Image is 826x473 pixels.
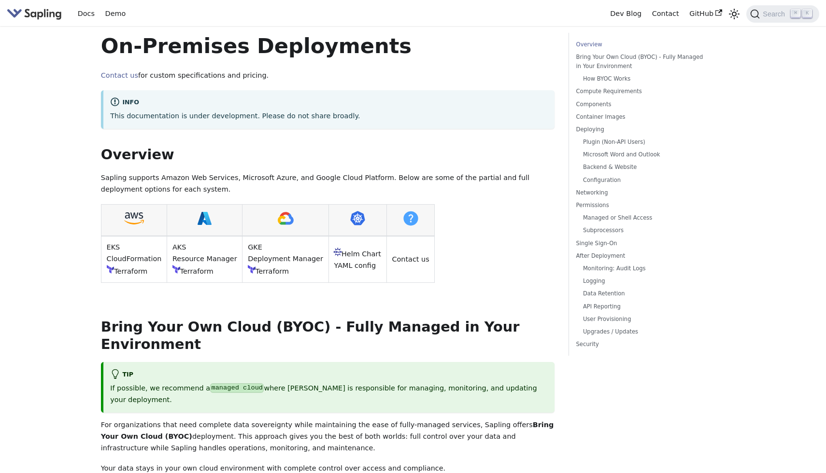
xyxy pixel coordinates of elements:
[101,172,555,195] p: Sapling supports Amazon Web Services, Microsoft Azure, and Google Cloud Platform. Below are some ...
[210,383,264,393] code: managed cloud
[583,138,704,147] a: Plugin (Non-API Users)
[746,5,819,23] button: Search (Command+K)
[334,248,342,256] img: Helm
[350,211,365,225] img: Kubernetes
[576,40,707,49] a: Overview
[242,236,328,282] td: GKE Deployment Manager Terraform
[583,327,704,336] a: Upgrades / Updates
[101,71,138,79] a: Contact us
[576,100,707,109] a: Components
[101,319,555,353] h2: Bring Your Own Cloud (BYOC) - Fully Managed in Your Environment
[101,33,555,59] h1: On-Premises Deployments
[583,163,704,172] a: Backend & Website
[110,383,548,406] p: If possible, we recommend a where [PERSON_NAME] is responsible for managing, monitoring, and upda...
[101,70,555,82] p: for custom specifications and pricing.
[576,112,707,122] a: Container Images
[107,265,114,274] img: Terraform
[760,10,791,18] span: Search
[278,212,294,225] img: GCP
[576,87,707,96] a: Compute Requirements
[583,315,704,324] a: User Provisioning
[791,9,800,18] kbd: ⌘
[386,236,435,282] td: Contact us
[110,97,548,109] div: info
[124,212,144,224] img: AWS
[110,369,548,381] div: tip
[583,176,704,185] a: Configuration
[583,302,704,311] a: API Reporting
[583,74,704,83] a: How BYOC Works
[576,201,707,210] a: Permissions
[7,7,65,21] a: Sapling.ai
[198,212,212,225] img: Azure
[583,277,704,286] a: Logging
[576,125,707,134] a: Deploying
[110,111,548,122] p: This documentation is under development. Please do not share broadly.
[576,188,707,197] a: Networking
[248,265,256,274] img: Terraform
[576,251,707,261] a: After Deployment
[328,236,386,282] td: Helm Chart YAML config
[172,265,180,274] img: Terraform
[583,226,704,235] a: Subprocessors
[583,213,704,223] a: Managed or Shell Access
[583,289,704,298] a: Data Retention
[72,6,100,21] a: Docs
[605,6,646,21] a: Dev Blog
[684,6,727,21] a: GitHub
[100,6,131,21] a: Demo
[7,7,62,21] img: Sapling.ai
[167,236,242,282] td: AKS Resource Manager Terraform
[101,146,555,164] h2: Overview
[101,419,555,454] p: For organizations that need complete data sovereignty while maintaining the ease of fully-managed...
[647,6,684,21] a: Contact
[576,239,707,248] a: Single Sign-On
[576,53,707,71] a: Bring Your Own Cloud (BYOC) - Fully Managed in Your Environment
[402,210,419,227] img: Kubernetes
[576,340,707,349] a: Security
[101,236,167,282] td: EKS CloudFormation Terraform
[802,9,812,18] kbd: K
[727,7,741,21] button: Switch between dark and light mode (currently light mode)
[583,150,704,159] a: Microsoft Word and Outlook
[583,264,704,273] a: Monitoring: Audit Logs
[101,421,554,440] strong: Bring Your Own Cloud (BYOC)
